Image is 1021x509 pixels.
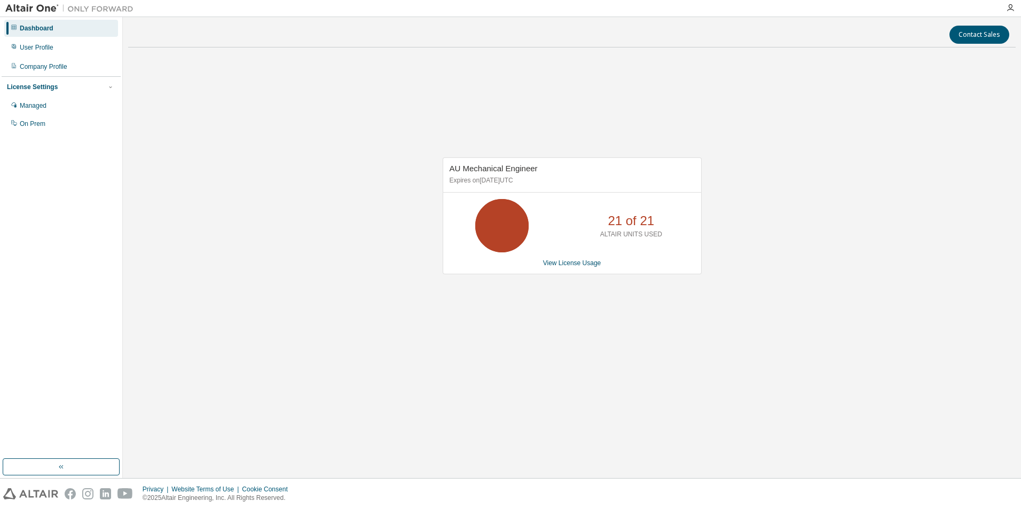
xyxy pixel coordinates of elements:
[949,26,1009,44] button: Contact Sales
[20,62,67,71] div: Company Profile
[65,488,76,499] img: facebook.svg
[450,176,692,185] p: Expires on [DATE] UTC
[143,485,171,494] div: Privacy
[242,485,294,494] div: Cookie Consent
[543,259,601,267] a: View License Usage
[117,488,133,499] img: youtube.svg
[608,212,654,230] p: 21 of 21
[82,488,93,499] img: instagram.svg
[5,3,139,14] img: Altair One
[450,164,538,173] span: AU Mechanical Engineer
[20,120,45,128] div: On Prem
[600,230,662,239] p: ALTAIR UNITS USED
[171,485,242,494] div: Website Terms of Use
[20,43,53,52] div: User Profile
[20,101,46,110] div: Managed
[143,494,294,503] p: © 2025 Altair Engineering, Inc. All Rights Reserved.
[100,488,111,499] img: linkedin.svg
[3,488,58,499] img: altair_logo.svg
[7,83,58,91] div: License Settings
[20,24,53,33] div: Dashboard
